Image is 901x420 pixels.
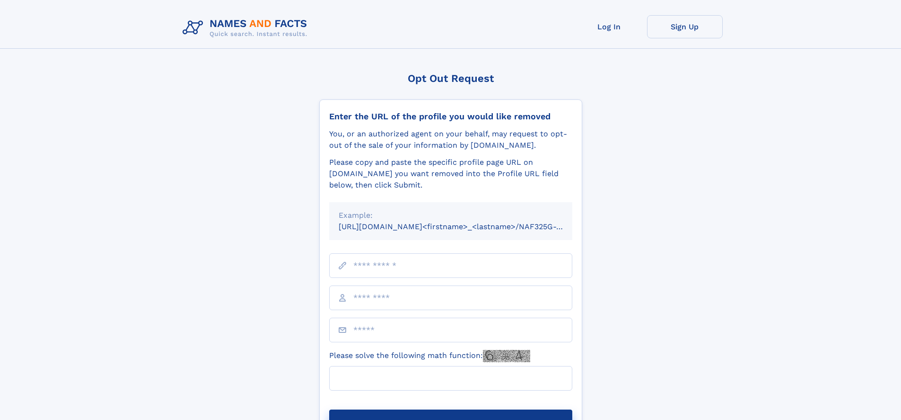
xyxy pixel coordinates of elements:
[647,15,723,38] a: Sign Up
[329,350,530,362] label: Please solve the following math function:
[339,222,590,231] small: [URL][DOMAIN_NAME]<firstname>_<lastname>/NAF325G-xxxxxxxx
[329,128,572,151] div: You, or an authorized agent on your behalf, may request to opt-out of the sale of your informatio...
[329,111,572,122] div: Enter the URL of the profile you would like removed
[339,210,563,221] div: Example:
[571,15,647,38] a: Log In
[329,157,572,191] div: Please copy and paste the specific profile page URL on [DOMAIN_NAME] you want removed into the Pr...
[179,15,315,41] img: Logo Names and Facts
[319,72,582,84] div: Opt Out Request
